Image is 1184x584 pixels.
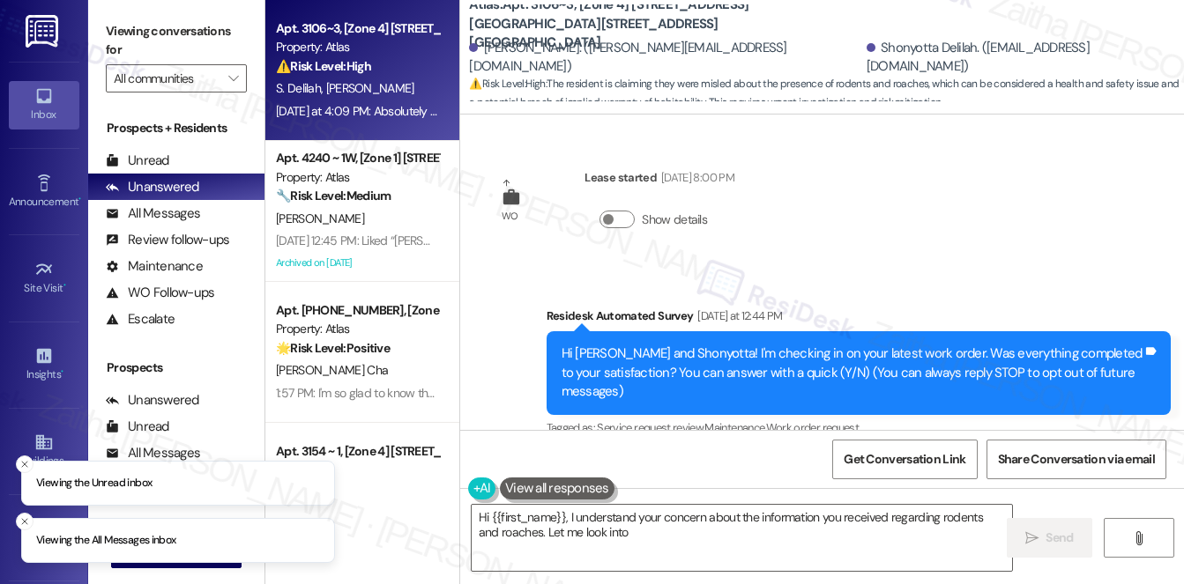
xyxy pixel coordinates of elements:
[547,415,1172,440] div: Tagged as:
[562,344,1143,401] div: Hi [PERSON_NAME] and Shonyotta! I'm checking in on your latest work order. Was everything complet...
[9,427,79,475] a: Buildings
[106,257,203,276] div: Maintenance
[642,211,707,229] label: Show details
[9,81,79,129] a: Inbox
[88,119,264,137] div: Prospects + Residents
[106,284,214,302] div: WO Follow-ups
[61,366,63,378] span: •
[867,39,1171,77] div: Shonyotta Delilah. ([EMAIL_ADDRESS][DOMAIN_NAME])
[114,64,219,92] input: All communities
[106,18,247,64] label: Viewing conversations for
[276,19,439,38] div: Apt. 3106~3, [Zone 4] [STREET_ADDRESS][GEOGRAPHIC_DATA][STREET_ADDRESS][GEOGRAPHIC_DATA]
[276,442,439,461] div: Apt. 3154 ~ 1, [Zone 4] [STREET_ADDRESS]
[106,231,229,249] div: Review follow-ups
[9,514,79,562] a: Leads
[276,362,388,378] span: [PERSON_NAME] Cha
[1132,531,1145,545] i: 
[987,440,1166,479] button: Share Conversation via email
[78,193,81,205] span: •
[693,307,782,325] div: [DATE] at 12:44 PM
[547,307,1172,331] div: Residesk Automated Survey
[228,71,238,85] i: 
[472,505,1012,571] textarea: Hi {{first_name}}, I understand your concern about the information you received regarding rodents...
[1046,529,1073,547] span: Send
[36,533,176,549] p: Viewing the All Messages inbox
[16,513,34,530] button: Close toast
[276,80,326,96] span: S. Delilah
[9,255,79,302] a: Site Visit •
[16,455,34,473] button: Close toast
[274,252,441,274] div: Archived on [DATE]
[106,178,199,196] div: Unanswered
[106,204,200,223] div: All Messages
[276,188,391,203] strong: 🔧 Risk Level: Medium
[469,77,545,91] strong: ⚠️ Risk Level: High
[502,207,518,225] div: WO
[657,168,734,187] div: [DATE] 8:00 PM
[998,450,1155,469] span: Share Conversation via email
[36,476,152,492] p: Viewing the Unread inbox
[106,418,169,436] div: Unread
[26,15,62,48] img: ResiDesk Logo
[1025,531,1039,545] i: 
[276,149,439,167] div: Apt. 4240 ~ 1W, [Zone 1] [STREET_ADDRESS][US_STATE]
[88,359,264,377] div: Prospects
[106,444,200,462] div: All Messages
[844,450,965,469] span: Get Conversation Link
[276,58,371,74] strong: ⚠️ Risk Level: High
[106,391,199,410] div: Unanswered
[469,39,862,77] div: [PERSON_NAME]. ([PERSON_NAME][EMAIL_ADDRESS][DOMAIN_NAME])
[276,301,439,320] div: Apt. [PHONE_NUMBER], [Zone 3] [STREET_ADDRESS]
[106,152,169,170] div: Unread
[276,320,439,338] div: Property: Atlas
[276,103,742,119] div: [DATE] at 4:09 PM: Absolutely not. You guys lied. I was told there was no rodents or roaches
[597,420,704,435] span: Service request review ,
[766,420,859,435] span: Work order request
[63,279,66,292] span: •
[326,80,414,96] span: [PERSON_NAME]
[276,211,364,226] span: [PERSON_NAME]
[276,38,439,56] div: Property: Atlas
[276,168,439,187] div: Property: Atlas
[832,440,977,479] button: Get Conversation Link
[106,310,175,329] div: Escalate
[469,75,1184,113] span: : The resident is claiming they were misled about the presence of rodents and roaches, which can ...
[276,340,390,356] strong: 🌟 Risk Level: Positive
[585,168,733,193] div: Lease started
[9,341,79,388] a: Insights •
[704,420,765,435] span: Maintenance ,
[1007,518,1092,558] button: Send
